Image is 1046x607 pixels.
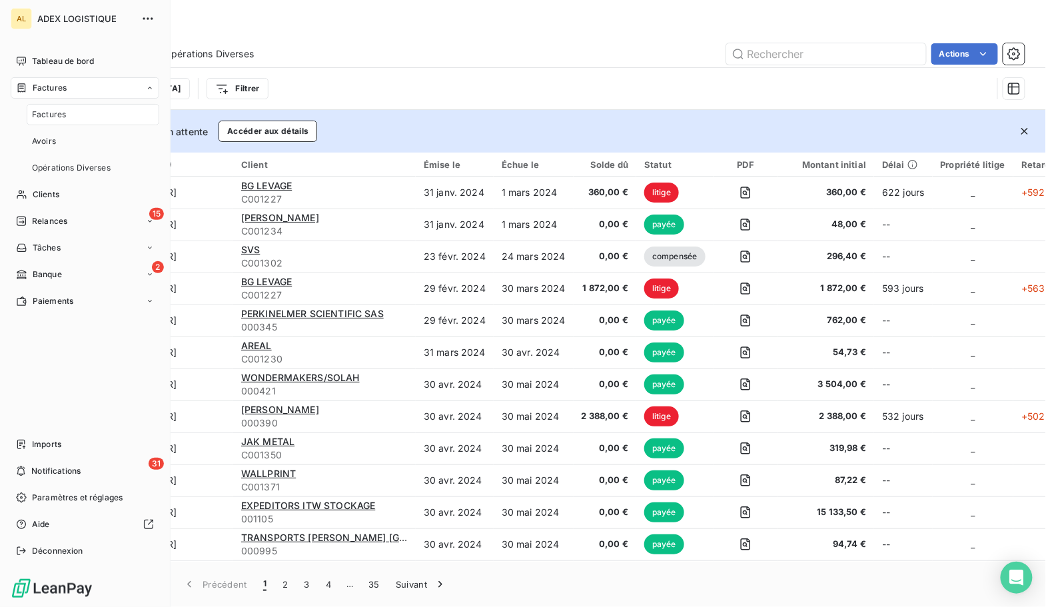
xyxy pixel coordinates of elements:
[416,560,494,592] td: 31 mai 2024
[882,159,924,170] div: Délai
[241,212,319,223] span: [PERSON_NAME]
[786,346,866,359] span: 54,73 €
[644,438,684,458] span: payée
[582,410,629,423] span: 2 388,00 €
[874,177,932,209] td: 622 jours
[494,528,574,560] td: 30 mai 2024
[582,442,629,455] span: 0,00 €
[786,506,866,519] span: 15 133,50 €
[726,43,926,65] input: Rechercher
[582,474,629,487] span: 0,00 €
[241,289,408,302] span: C001227
[786,282,866,295] span: 1 872,00 €
[241,180,292,191] span: BG LEVAGE
[33,242,61,254] span: Tâches
[32,438,61,450] span: Imports
[582,218,629,231] span: 0,00 €
[494,273,574,304] td: 30 mars 2024
[32,135,56,147] span: Avoirs
[32,162,111,174] span: Opérations Diverses
[494,336,574,368] td: 30 avr. 2024
[11,578,93,599] img: Logo LeanPay
[11,514,159,535] a: Aide
[241,532,485,543] span: TRANSPORTS [PERSON_NAME] [GEOGRAPHIC_DATA]
[318,570,339,598] button: 4
[241,468,296,479] span: WALLPRINT
[874,464,932,496] td: --
[874,241,932,273] td: --
[241,500,375,511] span: EXPEDITORS ITW STOCKAGE
[786,314,866,327] span: 762,00 €
[175,570,255,598] button: Précédent
[241,276,292,287] span: BG LEVAGE
[644,159,705,170] div: Statut
[971,442,975,454] span: _
[582,250,629,263] span: 0,00 €
[32,55,94,67] span: Tableau de bord
[241,512,408,526] span: 001105
[786,538,866,551] span: 94,74 €
[33,189,59,201] span: Clients
[494,496,574,528] td: 30 mai 2024
[241,308,384,319] span: PERKINELMER SCIENTIFIC SAS
[241,404,319,415] span: [PERSON_NAME]
[786,410,866,423] span: 2 388,00 €
[219,121,317,142] button: Accéder aux détails
[644,470,684,490] span: payée
[582,346,629,359] span: 0,00 €
[241,225,408,238] span: C001234
[644,534,684,554] span: payée
[874,304,932,336] td: --
[32,109,66,121] span: Factures
[241,159,408,170] div: Client
[416,241,494,273] td: 23 févr. 2024
[582,314,629,327] span: 0,00 €
[874,209,932,241] td: --
[416,464,494,496] td: 30 avr. 2024
[786,474,866,487] span: 87,22 €
[152,261,164,273] span: 2
[644,247,705,267] span: compensée
[582,282,629,295] span: 1 872,00 €
[164,47,254,61] span: Opérations Diverses
[416,336,494,368] td: 31 mars 2024
[241,384,408,398] span: 000421
[644,502,684,522] span: payée
[644,374,684,394] span: payée
[874,432,932,464] td: --
[1001,562,1033,594] div: Open Intercom Messenger
[494,400,574,432] td: 30 mai 2024
[582,186,629,199] span: 360,00 €
[494,209,574,241] td: 1 mars 2024
[32,492,123,504] span: Paramètres et réglages
[494,432,574,464] td: 30 mai 2024
[582,378,629,391] span: 0,00 €
[582,538,629,551] span: 0,00 €
[296,570,318,598] button: 3
[37,13,133,24] span: ADEX LOGISTIQUE
[241,544,408,558] span: 000995
[416,496,494,528] td: 30 avr. 2024
[971,378,975,390] span: _
[32,215,67,227] span: Relances
[971,474,975,486] span: _
[241,436,294,447] span: JAK METAL
[971,283,975,294] span: _
[416,400,494,432] td: 30 avr. 2024
[786,442,866,455] span: 319,98 €
[786,159,866,170] div: Montant initial
[33,269,62,281] span: Banque
[786,378,866,391] span: 3 504,00 €
[582,506,629,519] span: 0,00 €
[644,215,684,235] span: payée
[33,295,73,307] span: Paiements
[494,177,574,209] td: 1 mars 2024
[931,43,998,65] button: Actions
[971,538,975,550] span: _
[874,336,932,368] td: --
[971,251,975,262] span: _
[644,406,679,426] span: litige
[263,578,266,591] span: 1
[241,352,408,366] span: C001230
[31,465,81,477] span: Notifications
